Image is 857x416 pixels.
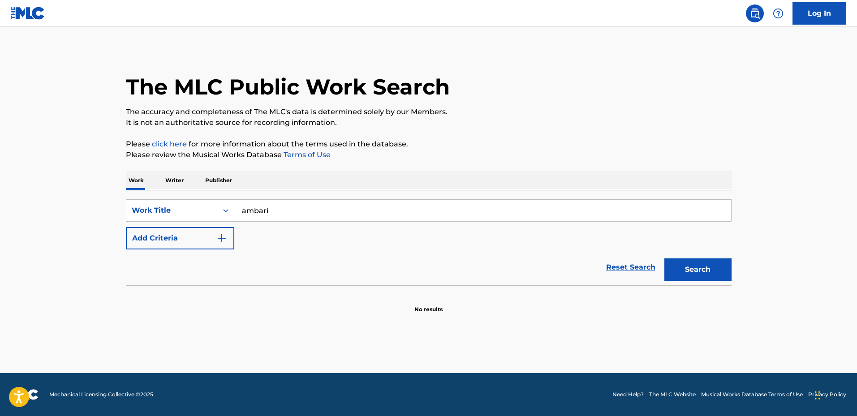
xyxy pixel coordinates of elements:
p: Writer [163,171,186,190]
img: search [749,8,760,19]
img: logo [11,389,39,400]
a: The MLC Website [649,390,696,399]
div: Drag [815,382,820,409]
img: 9d2ae6d4665cec9f34b9.svg [216,233,227,244]
p: Please for more information about the terms used in the database. [126,139,732,150]
p: The accuracy and completeness of The MLC's data is determined solely by our Members. [126,107,732,117]
a: Need Help? [612,390,644,399]
p: It is not an authoritative source for recording information. [126,117,732,128]
div: Help [769,4,787,22]
img: help [773,8,784,19]
form: Search Form [126,199,732,285]
a: Log In [792,2,846,25]
button: Add Criteria [126,227,234,249]
a: Reset Search [602,257,660,277]
button: Search [664,258,732,281]
span: Mechanical Licensing Collective © 2025 [49,390,153,399]
iframe: Chat Widget [812,373,857,416]
a: Public Search [746,4,764,22]
a: Musical Works Database Terms of Use [701,390,803,399]
h1: The MLC Public Work Search [126,73,450,100]
a: Privacy Policy [808,390,846,399]
div: Work Title [132,205,212,216]
img: MLC Logo [11,7,45,20]
p: No results [414,295,443,313]
p: Please review the Musical Works Database [126,150,732,160]
a: click here [152,140,187,148]
p: Work [126,171,146,190]
a: Terms of Use [282,150,331,159]
p: Publisher [202,171,235,190]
